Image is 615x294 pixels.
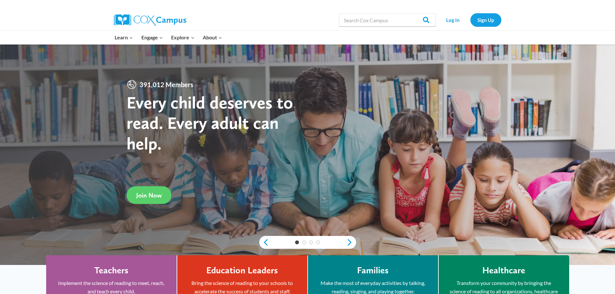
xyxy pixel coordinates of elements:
[346,238,356,246] a: next
[206,265,278,276] h4: Education Leaders
[309,240,313,244] a: 3
[302,240,306,244] a: 2
[295,240,299,244] a: 1
[316,240,320,244] a: 4
[439,13,467,26] a: Log In
[127,186,171,204] a: Join Now
[127,92,293,154] strong: Every child deserves to read. Every adult can help.
[259,238,269,246] a: previous
[357,265,389,276] h4: Families
[136,191,162,199] span: Join Now
[203,33,222,42] span: About
[482,265,525,276] h4: Healthcare
[171,33,194,42] span: Explore
[339,14,436,26] input: Search Cox Campus
[470,13,501,26] a: Sign Up
[114,14,186,26] img: Cox Campus
[137,79,196,90] span: 391,012 Members
[115,33,133,42] span: Learn
[259,236,356,249] div: content slider buttons
[439,13,501,26] nav: Secondary Navigation
[141,33,163,42] span: Engage
[94,265,128,276] h4: Teachers
[111,31,226,44] nav: Primary Navigation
